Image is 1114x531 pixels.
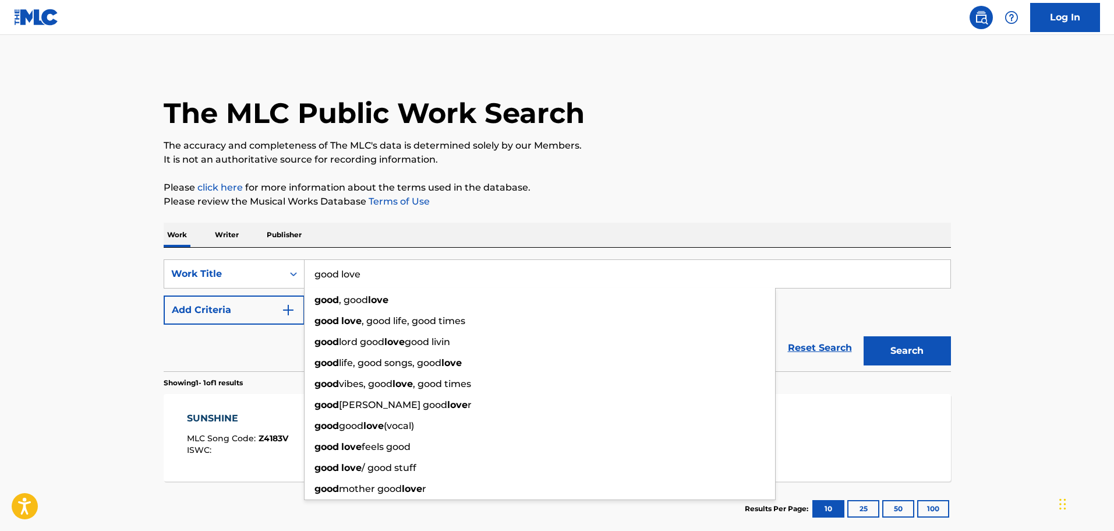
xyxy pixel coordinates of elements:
div: Drag [1059,487,1066,522]
div: Work Title [171,267,276,281]
span: / good stuff [362,462,416,473]
div: SUNSHINE [187,412,288,425]
span: [PERSON_NAME] good [339,399,447,410]
strong: good [314,462,339,473]
p: Showing 1 - 1 of 1 results [164,378,243,388]
p: Writer [211,223,242,247]
img: help [1005,10,1018,24]
span: Z4183V [259,433,288,444]
a: click here [197,182,243,193]
strong: love [384,336,405,347]
strong: love [341,462,362,473]
button: 10 [812,500,844,518]
strong: good [314,315,339,326]
a: Log In [1030,3,1100,32]
strong: good [314,420,339,431]
button: 25 [847,500,879,518]
span: , good times [413,378,471,389]
span: good [339,420,363,431]
strong: love [392,378,413,389]
span: r [422,483,426,494]
div: Help [1000,6,1023,29]
span: r [468,399,472,410]
span: mother good [339,483,402,494]
span: MLC Song Code : [187,433,259,444]
strong: love [368,294,388,305]
span: (vocal) [384,420,414,431]
strong: good [314,378,339,389]
strong: love [441,357,462,368]
p: Publisher [263,223,305,247]
span: good livin [405,336,450,347]
h1: The MLC Public Work Search [164,96,585,131]
form: Search Form [164,259,951,371]
span: , good [339,294,368,305]
p: Please for more information about the terms used in the database. [164,181,951,195]
span: lord good [339,336,384,347]
a: Reset Search [782,335,858,361]
button: 50 [882,500,914,518]
p: Results Per Page: [745,504,811,514]
img: search [974,10,988,24]
button: Add Criteria [164,296,305,325]
img: 9d2ae6d4665cec9f34b9.svg [281,303,295,317]
button: Search [864,336,951,365]
strong: love [363,420,384,431]
strong: good [314,399,339,410]
a: Terms of Use [366,196,430,207]
a: SUNSHINEMLC Song Code:Z4183VISWC:Writers (1)[PERSON_NAME]Recording Artists (0)Total Known Shares:25% [164,394,951,481]
strong: good [314,441,339,452]
span: ISWC : [187,445,214,455]
strong: good [314,294,339,305]
strong: love [402,483,422,494]
strong: love [447,399,468,410]
a: Public Search [970,6,993,29]
img: MLC Logo [14,9,59,26]
button: 100 [917,500,949,518]
p: The accuracy and completeness of The MLC's data is determined solely by our Members. [164,139,951,153]
strong: good [314,357,339,368]
strong: love [341,315,362,326]
span: life, good songs, good [339,357,441,368]
span: feels good [362,441,411,452]
iframe: Chat Widget [1056,475,1114,531]
p: Please review the Musical Works Database [164,195,951,209]
p: Work [164,223,190,247]
span: , good life, good times [362,315,465,326]
strong: good [314,336,339,347]
strong: love [341,441,362,452]
span: vibes, good [339,378,392,389]
strong: good [314,483,339,494]
p: It is not an authoritative source for recording information. [164,153,951,167]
